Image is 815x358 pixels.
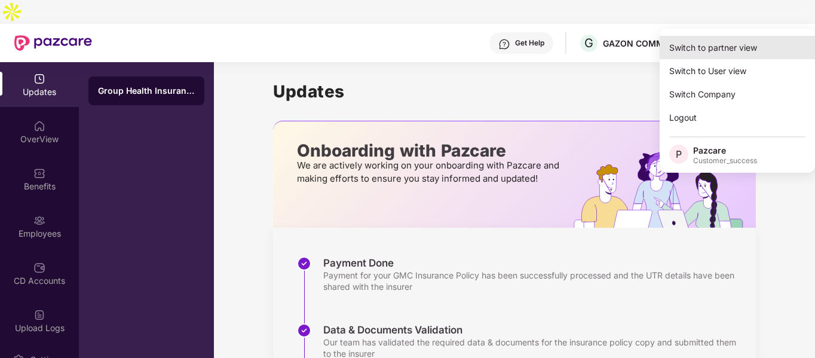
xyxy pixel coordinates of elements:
div: Payment Done [323,256,744,270]
img: svg+xml;base64,PHN2ZyBpZD0iRW1wbG95ZWVzIiB4bWxucz0iaHR0cDovL3d3dy53My5vcmcvMjAwMC9zdmciIHdpZHRoPS... [33,215,45,227]
div: Switch to User view [660,59,815,82]
img: svg+xml;base64,PHN2ZyBpZD0iQmVuZWZpdHMiIHhtbG5zPSJodHRwOi8vd3d3LnczLm9yZy8yMDAwL3N2ZyIgd2lkdGg9Ij... [33,167,45,179]
div: Payment for your GMC Insurance Policy has been successfully processed and the UTR details have be... [323,270,744,292]
img: svg+xml;base64,PHN2ZyBpZD0iQ0RfQWNjb3VudHMiIGRhdGEtbmFtZT0iQ0QgQWNjb3VudHMiIHhtbG5zPSJodHRwOi8vd3... [33,262,45,274]
img: svg+xml;base64,PHN2ZyBpZD0iSG9tZSIgeG1sbnM9Imh0dHA6Ly93d3cudzMub3JnLzIwMDAvc3ZnIiB3aWR0aD0iMjAiIG... [33,120,45,132]
div: Pazcare [693,145,757,156]
span: G [584,36,593,50]
div: Group Health Insurance [98,85,195,97]
img: svg+xml;base64,PHN2ZyBpZD0iVXBsb2FkX0xvZ3MiIGRhdGEtbmFtZT0iVXBsb2FkIExvZ3MiIHhtbG5zPSJodHRwOi8vd3... [33,309,45,321]
img: svg+xml;base64,PHN2ZyBpZD0iU3RlcC1Eb25lLTMyeDMyIiB4bWxucz0iaHR0cDovL3d3dy53My5vcmcvMjAwMC9zdmciIH... [297,323,311,338]
div: Switch to partner view [660,36,815,59]
p: Onboarding with Pazcare [297,145,563,156]
img: New Pazcare Logo [14,35,92,51]
div: Logout [660,106,815,129]
div: Data & Documents Validation [323,323,744,336]
img: hrOnboarding [574,152,756,228]
img: svg+xml;base64,PHN2ZyBpZD0iSGVscC0zMngzMiIgeG1sbnM9Imh0dHA6Ly93d3cudzMub3JnLzIwMDAvc3ZnIiB3aWR0aD... [498,38,510,50]
span: P [676,147,682,161]
div: GAZON COMMUNICATIONS INDIA LIMITED [603,38,687,49]
p: We are actively working on your onboarding with Pazcare and making efforts to ensure you stay inf... [297,159,563,185]
div: Get Help [515,38,544,48]
div: Switch Company [660,82,815,106]
h1: Updates [273,81,756,102]
div: Customer_success [693,156,757,166]
img: svg+xml;base64,PHN2ZyBpZD0iU3RlcC1Eb25lLTMyeDMyIiB4bWxucz0iaHR0cDovL3d3dy53My5vcmcvMjAwMC9zdmciIH... [297,256,311,271]
img: svg+xml;base64,PHN2ZyBpZD0iVXBkYXRlZCIgeG1sbnM9Imh0dHA6Ly93d3cudzMub3JnLzIwMDAvc3ZnIiB3aWR0aD0iMj... [33,73,45,85]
